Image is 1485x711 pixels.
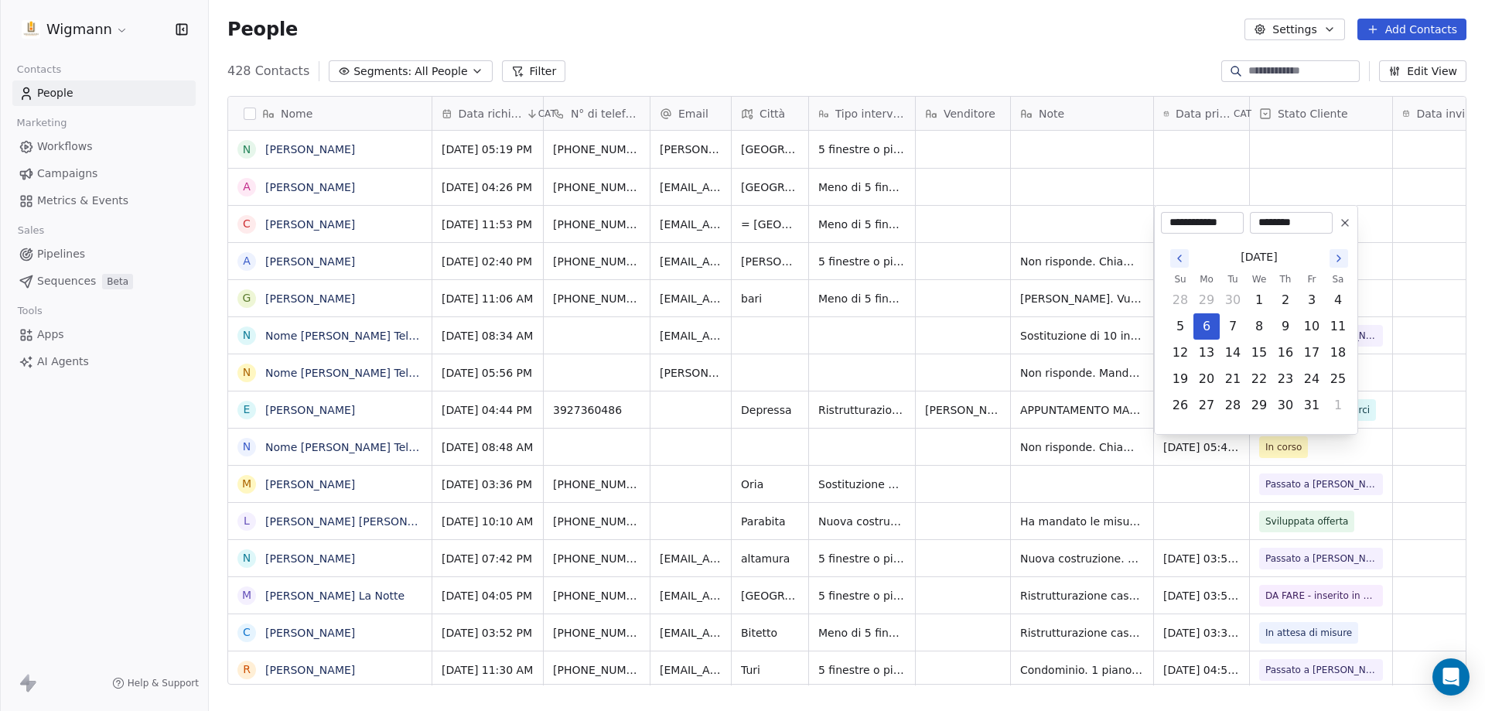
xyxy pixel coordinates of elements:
[1273,340,1298,365] button: Thursday, October 16th, 2025
[1220,340,1245,365] button: Tuesday, October 14th, 2025
[1167,272,1351,419] table: October 2025
[1325,272,1351,287] th: Saturday
[1220,367,1245,391] button: Tuesday, October 21st, 2025
[1326,393,1350,418] button: Saturday, November 1st, 2025
[1194,340,1219,365] button: Monday, October 13th, 2025
[1241,249,1277,265] span: [DATE]
[1220,393,1245,418] button: Tuesday, October 28th, 2025
[1299,314,1324,339] button: Friday, October 10th, 2025
[1168,367,1193,391] button: Sunday, October 19th, 2025
[1193,272,1220,287] th: Monday
[1273,367,1298,391] button: Thursday, October 23rd, 2025
[1220,314,1245,339] button: Tuesday, October 7th, 2025
[1247,367,1272,391] button: Wednesday, October 22nd, 2025
[1247,288,1272,313] button: Wednesday, October 1st, 2025
[1194,314,1219,339] button: Today, Monday, October 6th, 2025, selected
[1246,272,1272,287] th: Wednesday
[1299,393,1324,418] button: Friday, October 31st, 2025
[1326,314,1350,339] button: Saturday, October 11th, 2025
[1194,367,1219,391] button: Monday, October 20th, 2025
[1326,340,1350,365] button: Saturday, October 18th, 2025
[1273,288,1298,313] button: Thursday, October 2nd, 2025
[1194,393,1219,418] button: Monday, October 27th, 2025
[1167,272,1193,287] th: Sunday
[1299,340,1324,365] button: Friday, October 17th, 2025
[1247,393,1272,418] button: Wednesday, October 29th, 2025
[1330,249,1348,268] button: Go to the Next Month
[1299,272,1325,287] th: Friday
[1168,314,1193,339] button: Sunday, October 5th, 2025
[1168,288,1193,313] button: Sunday, September 28th, 2025
[1272,272,1299,287] th: Thursday
[1168,340,1193,365] button: Sunday, October 12th, 2025
[1247,314,1272,339] button: Wednesday, October 8th, 2025
[1247,340,1272,365] button: Wednesday, October 15th, 2025
[1326,367,1350,391] button: Saturday, October 25th, 2025
[1220,272,1246,287] th: Tuesday
[1194,288,1219,313] button: Monday, September 29th, 2025
[1273,314,1298,339] button: Thursday, October 9th, 2025
[1170,249,1189,268] button: Go to the Previous Month
[1273,393,1298,418] button: Thursday, October 30th, 2025
[1220,288,1245,313] button: Tuesday, September 30th, 2025
[1168,393,1193,418] button: Sunday, October 26th, 2025
[1326,288,1350,313] button: Saturday, October 4th, 2025
[1299,367,1324,391] button: Friday, October 24th, 2025
[1299,288,1324,313] button: Friday, October 3rd, 2025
